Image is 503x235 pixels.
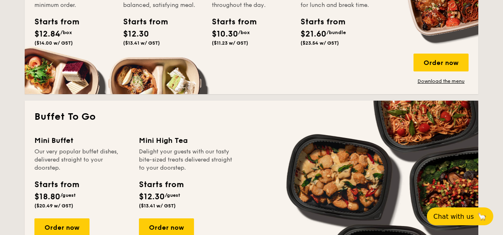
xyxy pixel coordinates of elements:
[34,192,60,202] span: $18.80
[301,40,339,46] span: ($23.54 w/ GST)
[139,192,165,202] span: $12.30
[34,16,71,28] div: Starts from
[212,29,238,39] span: $10.30
[34,179,79,191] div: Starts from
[34,203,73,209] span: ($20.49 w/ GST)
[123,29,149,39] span: $12.30
[60,30,72,35] span: /box
[139,179,183,191] div: Starts from
[34,110,469,123] h2: Buffet To Go
[165,192,180,198] span: /guest
[301,16,337,28] div: Starts from
[60,192,76,198] span: /guest
[427,207,493,225] button: Chat with us🦙
[34,135,129,146] div: Mini Buffet
[139,203,176,209] span: ($13.41 w/ GST)
[123,40,160,46] span: ($13.41 w/ GST)
[433,213,474,220] span: Chat with us
[139,148,234,172] div: Delight your guests with our tasty bite-sized treats delivered straight to your doorstep.
[326,30,346,35] span: /bundle
[34,29,60,39] span: $12.84
[212,16,248,28] div: Starts from
[212,40,248,46] span: ($11.23 w/ GST)
[34,148,129,172] div: Our very popular buffet dishes, delivered straight to your doorstep.
[301,29,326,39] span: $21.60
[238,30,250,35] span: /box
[413,54,469,71] div: Order now
[123,16,160,28] div: Starts from
[34,40,73,46] span: ($14.00 w/ GST)
[477,212,487,221] span: 🦙
[139,135,234,146] div: Mini High Tea
[413,78,469,84] a: Download the menu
